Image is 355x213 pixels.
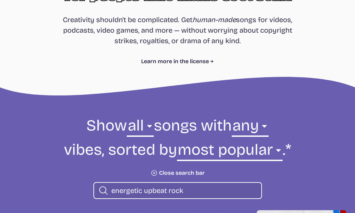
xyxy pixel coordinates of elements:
[151,169,205,177] button: Close search bar
[141,57,214,66] a: Learn more in the license
[192,15,236,24] i: human-made
[232,115,269,140] select: vibe
[177,140,283,164] select: sorting
[63,14,292,46] p: Creativity shouldn't be complicated. Get songs for videos, podcasts, video games, and more — with...
[127,115,153,140] select: genre
[111,186,256,195] input: search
